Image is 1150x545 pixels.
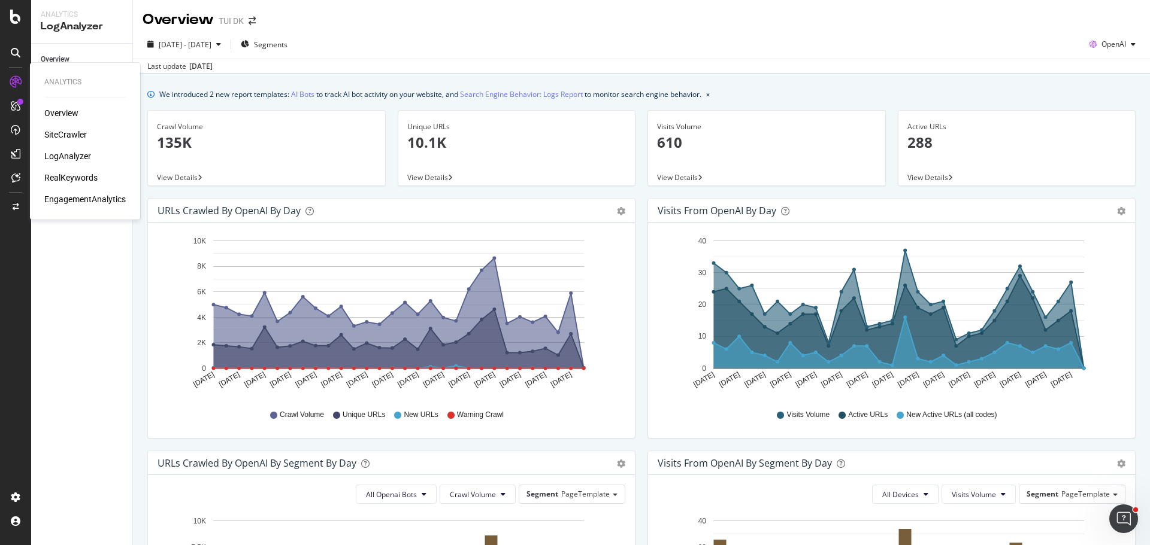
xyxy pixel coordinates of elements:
[371,370,395,389] text: [DATE]
[460,88,583,101] a: Search Engine Behavior: Logs Report
[193,237,206,245] text: 10K
[44,193,126,205] a: EngagementAnalytics
[192,370,216,389] text: [DATE]
[1101,39,1126,49] span: OpenAI
[523,370,547,389] text: [DATE]
[44,150,91,162] a: LogAnalyzer
[1109,504,1138,533] iframe: Intercom live chat
[197,288,206,296] text: 6K
[143,10,214,30] div: Overview
[189,61,213,72] div: [DATE]
[343,410,385,420] span: Unique URLs
[698,517,707,525] text: 40
[922,370,946,389] text: [DATE]
[157,172,198,182] span: View Details
[44,107,78,119] a: Overview
[197,339,206,347] text: 2K
[549,370,573,389] text: [DATE]
[1085,35,1140,54] button: OpenAI
[219,15,244,27] div: TUI DK
[422,370,446,389] text: [DATE]
[907,172,948,182] span: View Details
[658,205,776,217] div: Visits from OpenAI by day
[1049,370,1073,389] text: [DATE]
[526,489,558,499] span: Segment
[882,489,919,500] span: All Devices
[698,300,707,309] text: 20
[41,20,123,34] div: LogAnalyzer
[447,370,471,389] text: [DATE]
[698,333,707,341] text: 10
[345,370,369,389] text: [DATE]
[158,232,621,398] div: A chart.
[845,370,869,389] text: [DATE]
[819,370,843,389] text: [DATE]
[44,77,126,87] div: Analytics
[280,410,324,420] span: Crawl Volume
[657,121,876,132] div: Visits Volume
[1117,207,1125,215] div: gear
[41,53,124,66] a: Overview
[197,263,206,271] text: 8K
[254,39,287,50] span: Segments
[396,370,420,389] text: [DATE]
[952,489,996,500] span: Visits Volume
[617,207,625,215] div: gear
[561,489,610,499] span: PageTemplate
[193,517,206,525] text: 10K
[158,457,356,469] div: URLs Crawled by OpenAI By Segment By Day
[703,86,713,103] button: close banner
[786,410,830,420] span: Visits Volume
[718,370,742,389] text: [DATE]
[243,370,267,389] text: [DATE]
[948,370,972,389] text: [DATE]
[457,410,504,420] span: Warning Crawl
[768,370,792,389] text: [DATE]
[702,364,706,373] text: 0
[743,370,767,389] text: [DATE]
[848,410,888,420] span: Active URLs
[268,370,292,389] text: [DATE]
[157,121,376,132] div: Crawl Volume
[498,370,522,389] text: [DATE]
[657,172,698,182] span: View Details
[41,53,69,66] div: Overview
[319,370,343,389] text: [DATE]
[1024,370,1048,389] text: [DATE]
[143,35,226,54] button: [DATE] - [DATE]
[407,132,627,153] p: 10.1K
[658,457,832,469] div: Visits from OpenAI By Segment By Day
[871,370,895,389] text: [DATE]
[794,370,818,389] text: [DATE]
[159,88,701,101] div: We introduced 2 new report templates: to track AI bot activity on your website, and to monitor se...
[896,370,920,389] text: [DATE]
[617,459,625,468] div: gear
[294,370,318,389] text: [DATE]
[906,410,997,420] span: New Active URLs (all codes)
[44,129,87,141] a: SiteCrawler
[1061,489,1110,499] span: PageTemplate
[249,17,256,25] div: arrow-right-arrow-left
[407,172,448,182] span: View Details
[473,370,497,389] text: [DATE]
[698,237,707,245] text: 40
[291,88,314,101] a: AI Bots
[907,121,1127,132] div: Active URLs
[157,132,376,153] p: 135K
[158,205,301,217] div: URLs Crawled by OpenAI by day
[907,132,1127,153] p: 288
[1117,459,1125,468] div: gear
[450,489,496,500] span: Crawl Volume
[197,313,206,322] text: 4K
[658,232,1121,398] svg: A chart.
[973,370,997,389] text: [DATE]
[202,364,206,373] text: 0
[44,172,98,184] a: RealKeywords
[657,132,876,153] p: 610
